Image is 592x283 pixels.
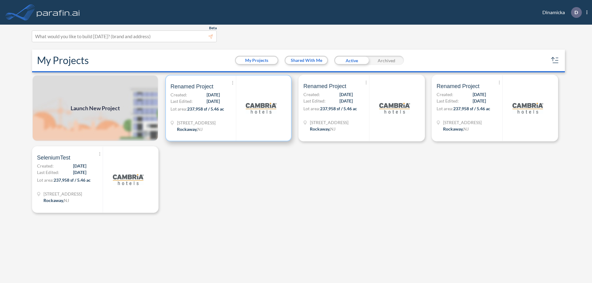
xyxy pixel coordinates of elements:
[37,154,70,161] span: SeleniumTest
[236,57,277,64] button: My Projects
[339,91,353,98] span: [DATE]
[207,91,220,98] span: [DATE]
[334,56,369,65] div: Active
[310,126,335,132] div: Rockaway, NJ
[369,56,404,65] div: Archived
[73,169,86,176] span: [DATE]
[443,119,482,126] span: 321 Mt Hope Ave
[171,106,187,111] span: Lot area:
[35,6,81,18] img: logo
[71,104,120,112] span: Launch New Project
[197,127,203,132] span: NJ
[339,98,353,104] span: [DATE]
[43,198,64,203] span: Rockaway ,
[171,98,193,104] span: Last Edited:
[64,198,69,203] span: NJ
[437,98,459,104] span: Last Edited:
[37,169,59,176] span: Last Edited:
[443,126,469,132] div: Rockaway, NJ
[320,106,357,111] span: 237,958 sf / 5.46 ac
[43,191,82,197] span: 321 Mt Hope Ave
[37,55,89,66] h2: My Projects
[473,98,486,104] span: [DATE]
[43,197,69,204] div: Rockaway, NJ
[303,98,326,104] span: Last Edited:
[32,75,158,141] a: Launch New Project
[37,163,54,169] span: Created:
[303,83,346,90] span: Renamed Project
[310,119,348,126] span: 321 Mt Hope Ave
[177,119,216,126] span: 321 Mt Hope Ave
[37,177,54,183] span: Lot area:
[437,91,453,98] span: Created:
[187,106,224,111] span: 237,958 sf / 5.46 ac
[177,126,203,132] div: Rockaway, NJ
[550,55,560,65] button: sort
[437,106,453,111] span: Lot area:
[533,7,587,18] div: Dinamicka
[310,126,330,131] span: Rockaway ,
[379,93,410,123] img: logo
[443,126,463,131] span: Rockaway ,
[303,106,320,111] span: Lot area:
[207,98,220,104] span: [DATE]
[209,26,217,30] span: Beta
[574,10,578,15] p: D
[437,83,479,90] span: Renamed Project
[330,126,335,131] span: NJ
[32,75,158,141] img: add
[286,57,327,64] button: Shared With Me
[512,93,543,123] img: logo
[113,164,144,195] img: logo
[73,163,86,169] span: [DATE]
[463,126,469,131] span: NJ
[177,127,197,132] span: Rockaway ,
[171,83,213,90] span: Renamed Project
[453,106,490,111] span: 237,958 sf / 5.46 ac
[246,93,277,123] img: logo
[303,91,320,98] span: Created:
[473,91,486,98] span: [DATE]
[54,177,91,183] span: 237,958 sf / 5.46 ac
[171,91,187,98] span: Created:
